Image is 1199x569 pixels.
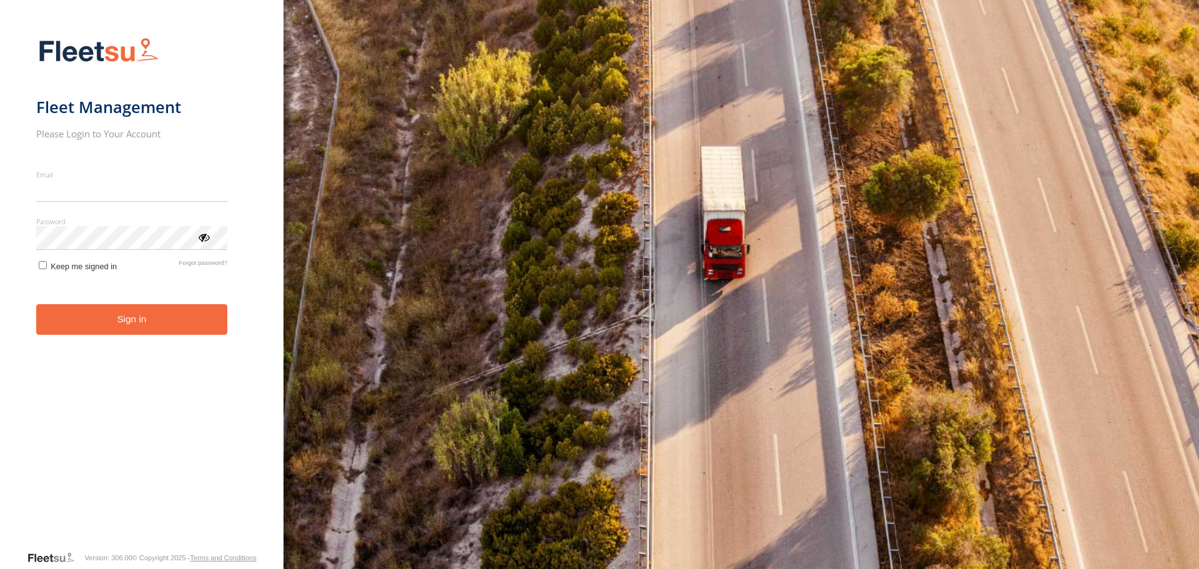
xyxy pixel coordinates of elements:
label: Password [36,217,228,226]
a: Visit our Website [27,552,84,564]
input: Keep me signed in [39,261,47,269]
h1: Fleet Management [36,97,228,117]
a: Terms and Conditions [190,554,256,562]
div: Version: 306.00 [84,554,132,562]
a: Forgot password? [179,259,227,271]
div: ViewPassword [197,230,210,243]
img: Fleetsu [36,35,161,67]
h2: Please Login to Your Account [36,127,228,140]
label: Email [36,170,228,179]
span: Keep me signed in [51,262,117,271]
button: Sign in [36,304,228,335]
form: main [36,30,248,550]
div: © Copyright 2025 - [132,554,257,562]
